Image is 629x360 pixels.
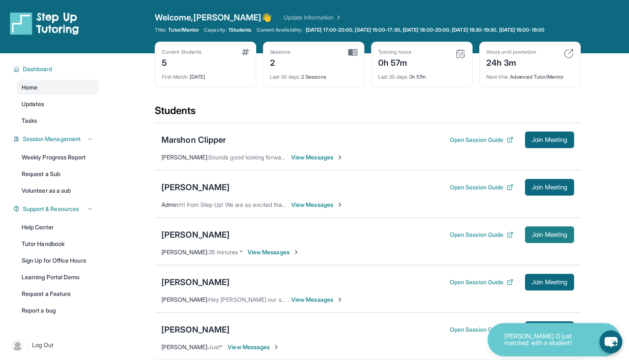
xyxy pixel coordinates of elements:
span: Join Meeting [532,280,567,285]
div: Sessions [270,49,291,55]
a: Report a bug [17,303,98,318]
img: card [456,49,466,59]
span: Last 30 days : [378,74,408,80]
button: chat-button [599,330,622,353]
a: Help Center [17,220,98,235]
span: Log Out [32,341,54,349]
button: Dashboard [20,65,93,73]
img: Chevron-Right [273,344,280,350]
div: [PERSON_NAME] [161,324,230,335]
img: logo [10,12,79,35]
span: | [27,340,29,350]
span: Dashboard [23,65,52,73]
span: Join Meeting [532,185,567,190]
div: [PERSON_NAME] [161,229,230,241]
div: [DATE] [162,69,249,80]
a: Sign Up for Office Hours [17,253,98,268]
span: Home [22,83,37,92]
span: Admin : [161,201,179,208]
a: Update Information [284,13,342,22]
button: Join Meeting [525,179,574,196]
span: Join Meeting [532,137,567,142]
button: Open Session Guide [450,136,513,144]
div: 5 [162,55,201,69]
span: Join Meeting [532,327,567,332]
button: Join Meeting [525,226,574,243]
span: View Messages [228,343,280,351]
img: Chevron-Right [337,296,343,303]
span: [PERSON_NAME] : [161,248,208,256]
div: Current Students [162,49,201,55]
span: Support & Resources [23,205,79,213]
span: Hi from Step Up! We are so excited that you are matched with one another. We hope that you have a... [179,201,534,208]
img: Chevron-Right [293,249,300,256]
a: Volunteer as a sub [17,183,98,198]
span: Hey [PERSON_NAME] our session will be starting now:) [208,296,354,303]
button: Session Management [20,135,93,143]
span: First Match : [162,74,188,80]
button: Join Meeting [525,132,574,148]
button: Open Session Guide [450,325,513,334]
img: Chevron Right [334,13,342,22]
button: Join Meeting [525,321,574,338]
div: Hours until promotion [486,49,536,55]
div: 2 Sessions [270,69,357,80]
span: Capacity: [204,27,227,33]
span: Session Management [23,135,81,143]
span: View Messages [248,248,300,256]
span: Updates [22,100,45,108]
span: View Messages [291,201,343,209]
div: [PERSON_NAME] [161,276,230,288]
div: [PERSON_NAME] [161,181,230,193]
span: Last 30 days : [270,74,300,80]
img: card [348,49,357,56]
span: View Messages [291,153,343,161]
div: Advanced Tutor/Mentor [486,69,574,80]
a: |Log Out [8,336,98,354]
span: Tasks [22,117,37,125]
button: Join Meeting [525,274,574,290]
a: Learning Portal Demo [17,270,98,285]
a: Tutor Handbook [17,236,98,251]
div: 0h 57m [378,55,411,69]
div: 0h 57m [378,69,466,80]
span: 35 minutes * [208,248,243,256]
a: Request a Feature [17,286,98,301]
span: Title: [155,27,166,33]
div: Marshon Clipper [161,134,226,146]
span: [PERSON_NAME] : [161,154,208,161]
span: [PERSON_NAME] : [161,296,208,303]
span: View Messages [291,295,343,304]
button: Open Session Guide [450,278,513,286]
span: Join Meeting [532,232,567,237]
img: card [564,49,574,59]
span: Current Availability: [257,27,302,33]
img: Chevron-Right [337,201,343,208]
a: Updates [17,97,98,112]
button: Open Session Guide [450,231,513,239]
img: Chevron-Right [337,154,343,161]
span: Welcome, [PERSON_NAME] 👋 [155,12,272,23]
div: Tutoring hours [378,49,411,55]
button: Open Session Guide [450,183,513,191]
a: Request a Sub [17,166,98,181]
a: Home [17,80,98,95]
button: Support & Resources [20,205,93,213]
div: Students [155,104,581,122]
span: Tutor/Mentor [168,27,199,33]
span: Next title : [486,74,509,80]
div: 24h 3m [486,55,536,69]
span: [DATE] 17:00-20:00, [DATE] 15:00-17:30, [DATE] 18:00-20:00, [DATE] 18:30-19:30, [DATE] 16:00-18:00 [306,27,545,33]
a: Weekly Progress Report [17,150,98,165]
span: 1 Students [228,27,252,33]
div: 2 [270,55,291,69]
img: card [242,49,249,55]
span: Just* [208,343,223,350]
img: user-img [12,339,23,351]
a: [DATE] 17:00-20:00, [DATE] 15:00-17:30, [DATE] 18:00-20:00, [DATE] 18:30-19:30, [DATE] 16:00-18:00 [304,27,546,33]
span: Sounds good looking forward to meeting you then! [208,154,342,161]
a: Tasks [17,113,98,128]
span: [PERSON_NAME] : [161,343,208,350]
